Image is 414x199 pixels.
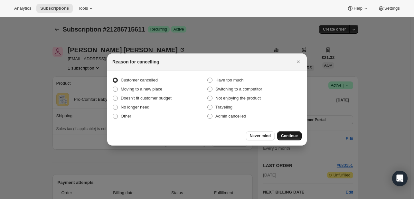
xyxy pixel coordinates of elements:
button: Help [343,4,372,13]
button: Close [294,57,303,66]
span: Analytics [14,6,31,11]
button: Tools [74,4,98,13]
button: Never mind [246,131,275,140]
button: Analytics [10,4,35,13]
button: Continue [277,131,302,140]
span: Other [121,114,131,118]
span: Never mind [250,133,271,138]
span: Continue [281,133,298,138]
span: Help [353,6,362,11]
span: Subscriptions [40,6,69,11]
div: Open Intercom Messenger [392,171,408,186]
button: Settings [374,4,404,13]
span: Traveling [215,105,232,109]
h2: Reason for cancelling [112,59,159,65]
span: Moving to a new place [121,87,162,91]
span: Have too much [215,78,243,82]
span: Customer cancelled [121,78,158,82]
span: Settings [384,6,400,11]
span: Doesn't fit customer budget [121,96,172,100]
span: No longer need [121,105,149,109]
span: Admin cancelled [215,114,246,118]
span: Not enjoying the product [215,96,261,100]
button: Subscriptions [36,4,73,13]
span: Tools [78,6,88,11]
span: Switching to a competitor [215,87,262,91]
